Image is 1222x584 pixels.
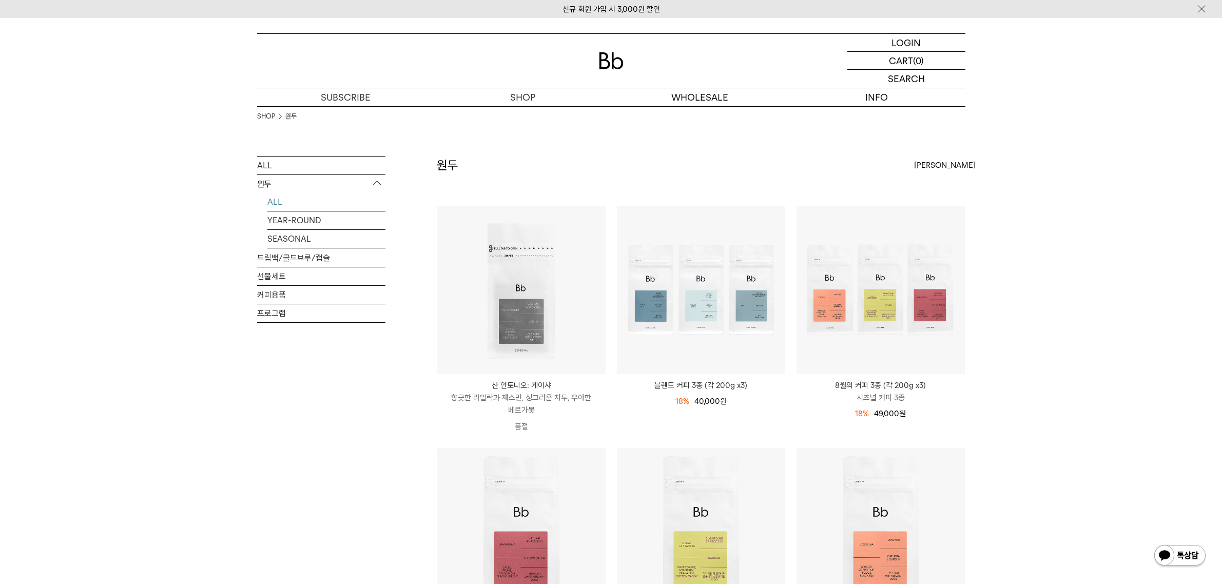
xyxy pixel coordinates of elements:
[788,88,965,106] p: INFO
[899,409,906,418] span: 원
[257,111,275,122] a: SHOP
[888,70,925,88] p: SEARCH
[797,392,965,404] p: 시즈널 커피 3종
[914,159,976,171] span: [PERSON_NAME]
[257,175,385,193] p: 원두
[797,379,965,392] p: 8월의 커피 3종 (각 200g x3)
[257,157,385,174] a: ALL
[267,230,385,248] a: SEASONAL
[257,304,385,322] a: 프로그램
[847,34,965,52] a: LOGIN
[797,379,965,404] a: 8월의 커피 3종 (각 200g x3) 시즈널 커피 3종
[257,88,434,106] a: SUBSCRIBE
[913,52,924,69] p: (0)
[891,34,921,51] p: LOGIN
[797,206,965,374] img: 8월의 커피 3종 (각 200g x3)
[694,397,727,406] span: 40,000
[889,52,913,69] p: CART
[562,5,660,14] a: 신규 회원 가입 시 3,000원 할인
[599,52,624,69] img: 로고
[874,409,906,418] span: 49,000
[267,211,385,229] a: YEAR-ROUND
[437,379,606,392] p: 산 안토니오: 게이샤
[437,157,458,174] h2: 원두
[617,379,785,392] a: 블렌드 커피 3종 (각 200g x3)
[1153,544,1207,569] img: 카카오톡 채널 1:1 채팅 버튼
[675,395,689,407] div: 18%
[257,267,385,285] a: 선물세트
[285,111,297,122] a: 원두
[720,397,727,406] span: 원
[611,88,788,106] p: WHOLESALE
[847,52,965,70] a: CART (0)
[437,416,606,437] p: 품절
[855,407,869,420] div: 18%
[257,286,385,304] a: 커피용품
[437,206,606,374] img: 산 안토니오: 게이샤
[437,379,606,416] a: 산 안토니오: 게이샤 향긋한 라일락과 재스민, 싱그러운 자두, 우아한 베르가못
[437,392,606,416] p: 향긋한 라일락과 재스민, 싱그러운 자두, 우아한 베르가못
[267,193,385,211] a: ALL
[617,206,785,374] img: 블렌드 커피 3종 (각 200g x3)
[434,88,611,106] a: SHOP
[257,249,385,267] a: 드립백/콜드브루/캡슐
